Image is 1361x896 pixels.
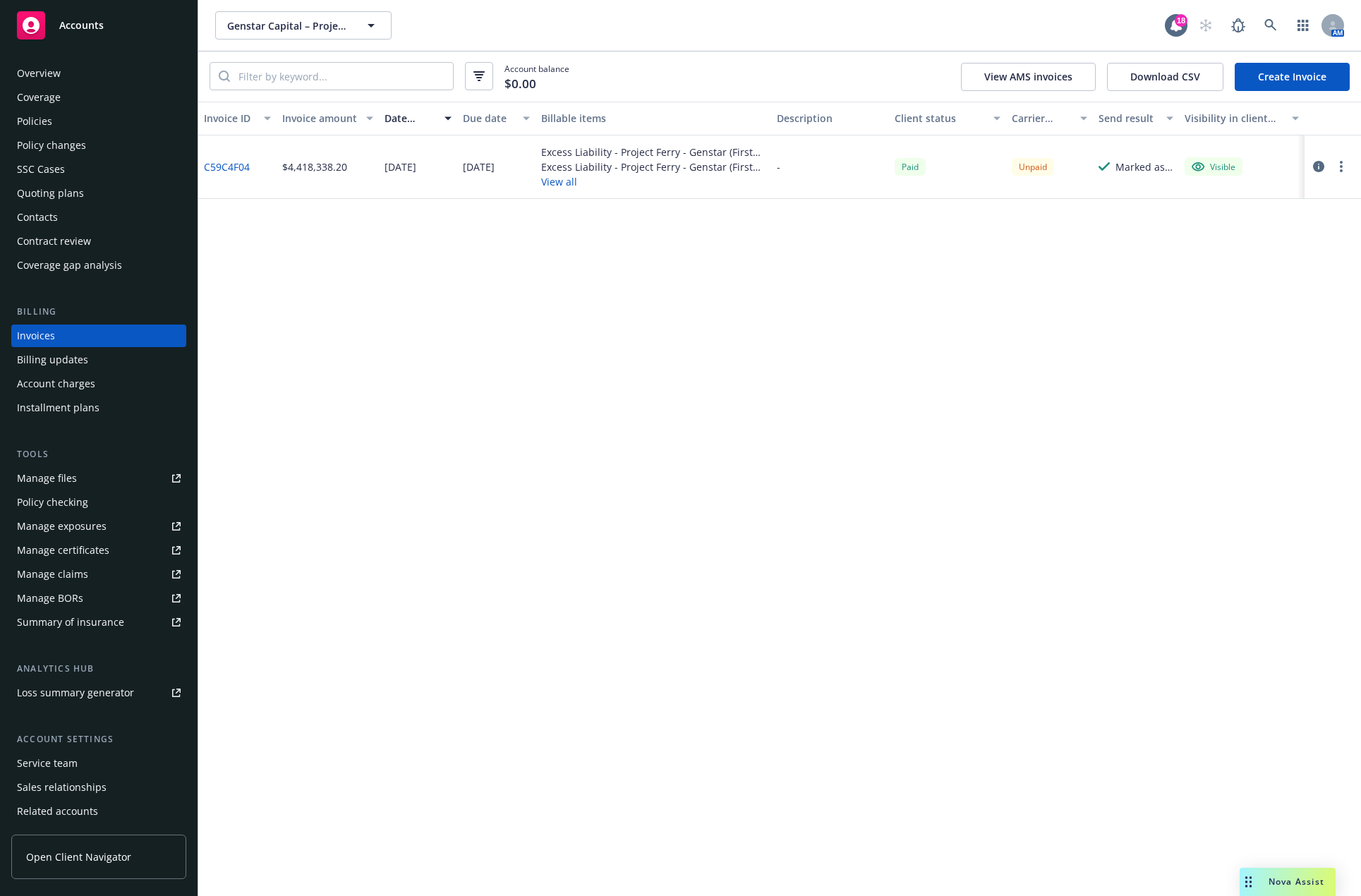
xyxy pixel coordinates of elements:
[536,102,771,135] button: Billable items
[17,62,61,85] div: Overview
[17,182,84,205] div: Quoting plans
[11,447,186,461] div: Tools
[11,752,186,775] a: Service team
[17,158,65,181] div: SSC Cases
[17,752,78,775] div: Service team
[11,6,186,45] a: Accounts
[1192,160,1235,173] div: Visible
[198,102,277,135] button: Invoice ID
[1179,102,1305,135] button: Visibility in client dash
[379,102,457,135] button: Date issued
[541,174,766,189] button: View all
[1012,158,1054,176] div: Unpaid
[17,254,122,277] div: Coverage gap analysis
[11,206,186,229] a: Contacts
[1289,11,1317,40] a: Switch app
[17,587,83,610] div: Manage BORs
[17,682,134,704] div: Loss summary generator
[777,111,883,126] div: Description
[1006,102,1092,135] button: Carrier status
[17,110,52,133] div: Policies
[1099,111,1158,126] div: Send result
[541,159,766,174] div: Excess Liability - Project Ferry - Genstar (First Eagle) - 3XS QS R&W - Ethos (2-28-2-25) - BW051...
[204,111,255,126] div: Invoice ID
[11,230,186,253] a: Contract review
[11,662,186,676] div: Analytics hub
[11,373,186,395] a: Account charges
[777,159,780,174] div: -
[17,467,77,490] div: Manage files
[11,182,186,205] a: Quoting plans
[17,349,88,371] div: Billing updates
[1257,11,1285,40] a: Search
[895,158,926,176] span: Paid
[11,158,186,181] a: SSC Cases
[11,134,186,157] a: Policy changes
[17,563,88,586] div: Manage claims
[282,159,347,174] div: $4,418,338.20
[1192,11,1220,40] a: Start snowing
[17,776,107,799] div: Sales relationships
[11,467,186,490] a: Manage files
[385,159,416,174] div: [DATE]
[1175,14,1187,27] div: 18
[11,515,186,538] a: Manage exposures
[17,539,109,562] div: Manage certificates
[504,75,536,93] span: $0.00
[11,305,186,319] div: Billing
[1240,868,1257,896] div: Drag to move
[227,18,349,33] span: Genstar Capital – Project Ferry
[504,63,569,90] span: Account balance
[17,230,91,253] div: Contract review
[457,102,536,135] button: Due date
[17,86,61,109] div: Coverage
[11,682,186,704] a: Loss summary generator
[11,491,186,514] a: Policy checking
[17,491,88,514] div: Policy checking
[230,63,453,90] input: Filter by keyword...
[17,611,124,634] div: Summary of insurance
[59,20,104,31] span: Accounts
[1240,868,1336,896] button: Nova Assist
[1012,111,1071,126] div: Carrier status
[385,111,436,126] div: Date issued
[1235,63,1350,91] a: Create Invoice
[11,86,186,109] a: Coverage
[219,71,230,82] svg: Search
[11,325,186,347] a: Invoices
[215,11,392,40] button: Genstar Capital – Project Ferry
[11,110,186,133] a: Policies
[11,254,186,277] a: Coverage gap analysis
[1107,63,1223,91] button: Download CSV
[541,111,766,126] div: Billable items
[17,325,55,347] div: Invoices
[17,396,99,419] div: Installment plans
[11,800,186,823] a: Related accounts
[1269,876,1324,888] span: Nova Assist
[204,159,250,174] a: C59C4F04
[11,776,186,799] a: Sales relationships
[1093,102,1179,135] button: Send result
[11,62,186,85] a: Overview
[277,102,379,135] button: Invoice amount
[17,515,107,538] div: Manage exposures
[1224,11,1252,40] a: Report a Bug
[11,732,186,746] div: Account settings
[895,111,986,126] div: Client status
[11,539,186,562] a: Manage certificates
[26,849,131,864] span: Open Client Navigator
[282,111,358,126] div: Invoice amount
[17,800,98,823] div: Related accounts
[1115,159,1173,174] div: Marked as sent
[17,373,95,395] div: Account charges
[541,145,766,159] div: Excess Liability - Project Ferry - Genstar (First Eagle) - 2XS R&W - Mosaic ([DATE]) - PMA5001125AA
[961,63,1096,91] button: View AMS invoices
[11,587,186,610] a: Manage BORs
[11,611,186,634] a: Summary of insurance
[1185,111,1283,126] div: Visibility in client dash
[17,134,86,157] div: Policy changes
[11,396,186,419] a: Installment plans
[11,349,186,371] a: Billing updates
[11,563,186,586] a: Manage claims
[463,111,514,126] div: Due date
